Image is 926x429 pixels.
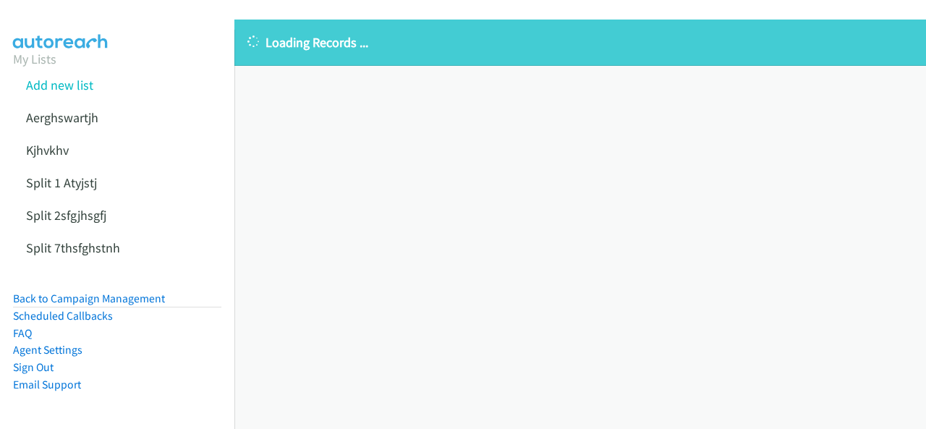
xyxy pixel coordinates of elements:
p: Loading Records ... [247,33,913,52]
a: Split 1 Atyjstj [26,174,97,191]
a: My Lists [13,51,56,67]
a: Add new list [26,77,93,93]
a: Split 2sfgjhsgfj [26,207,106,224]
a: Sign Out [13,360,54,374]
a: Agent Settings [13,343,82,357]
a: Split 7thsfghstnh [26,239,120,256]
a: Kjhvkhv [26,142,69,158]
a: Scheduled Callbacks [13,309,113,323]
a: Email Support [13,378,81,391]
a: FAQ [13,326,32,340]
a: Back to Campaign Management [13,292,165,305]
a: Aerghswartjh [26,109,98,126]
